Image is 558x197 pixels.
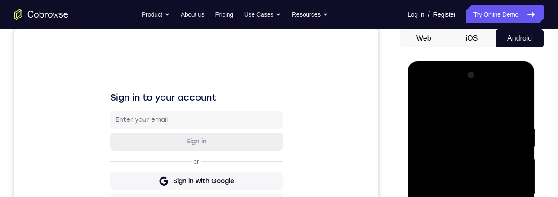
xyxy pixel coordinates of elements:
a: About us [181,5,204,23]
div: Sign in with GitHub [159,169,219,178]
button: Android [496,29,544,47]
button: iOS [448,29,496,47]
span: / [428,9,429,20]
a: Try Online Demo [466,5,544,23]
h1: Sign in to your account [96,62,268,74]
a: Pricing [215,5,233,23]
div: Sign in with Google [159,147,220,156]
button: Web [400,29,448,47]
p: or [177,129,187,136]
button: Sign in with GitHub [96,165,268,183]
a: Go to the home page [14,9,68,20]
a: Log In [407,5,424,23]
input: Enter your email [101,86,263,95]
button: Resources [292,5,328,23]
button: Use Cases [244,5,281,23]
button: Sign in [96,103,268,121]
button: Product [142,5,170,23]
button: Sign in with Google [96,143,268,161]
a: Register [433,5,455,23]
